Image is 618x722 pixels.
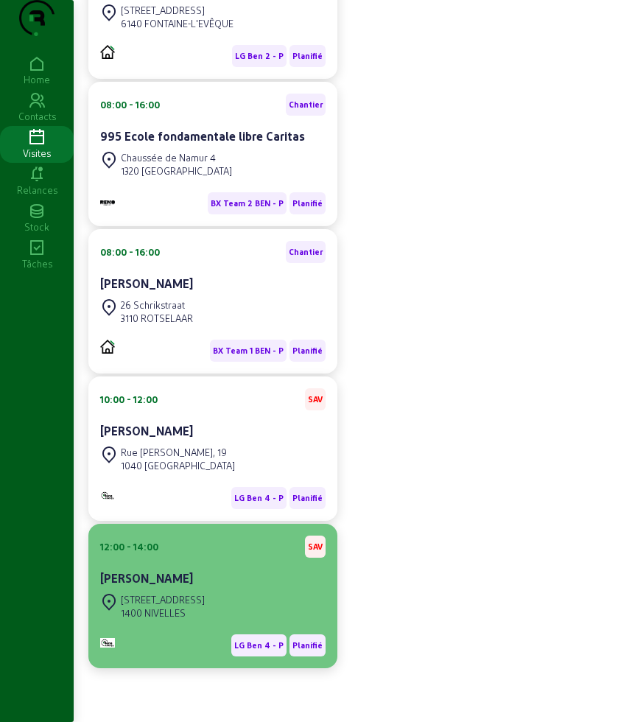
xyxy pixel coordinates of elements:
[100,98,160,111] div: 08:00 - 16:00
[121,17,233,30] div: 6140 FONTAINE-L'EVÊQUE
[100,200,115,206] img: B2B - PVELEC
[121,593,205,606] div: [STREET_ADDRESS]
[292,198,323,208] span: Planifié
[292,51,323,61] span: Planifié
[234,493,284,503] span: LG Ben 4 - P
[100,491,115,500] img: Monitoring et Maintenance
[100,340,115,354] img: PVELEC
[100,393,158,406] div: 10:00 - 12:00
[121,4,233,17] div: [STREET_ADDRESS]
[308,541,323,552] span: SAV
[100,424,193,438] cam-card-title: [PERSON_NAME]
[235,51,284,61] span: LG Ben 2 - P
[100,245,160,259] div: 08:00 - 16:00
[100,638,115,648] img: Monitoring et Maintenance
[292,493,323,503] span: Planifié
[121,298,193,312] div: 26 Schrikstraat
[121,446,235,459] div: Rue [PERSON_NAME], 19
[100,45,115,59] img: PVELEC
[100,129,305,143] cam-card-title: 995 Ecole fondamentale libre Caritas
[121,459,235,472] div: 1040 [GEOGRAPHIC_DATA]
[289,247,323,257] span: Chantier
[100,276,193,290] cam-card-title: [PERSON_NAME]
[121,151,232,164] div: Chaussée de Namur 4
[292,640,323,651] span: Planifié
[213,346,284,356] span: BX Team 1 BEN - P
[211,198,284,208] span: BX Team 2 BEN - P
[121,606,205,620] div: 1400 NIVELLES
[121,312,193,325] div: 3110 ROTSELAAR
[234,640,284,651] span: LG Ben 4 - P
[308,394,323,404] span: SAV
[100,540,158,553] div: 12:00 - 14:00
[289,99,323,110] span: Chantier
[292,346,323,356] span: Planifié
[121,164,232,178] div: 1320 [GEOGRAPHIC_DATA]
[100,571,193,585] cam-card-title: [PERSON_NAME]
